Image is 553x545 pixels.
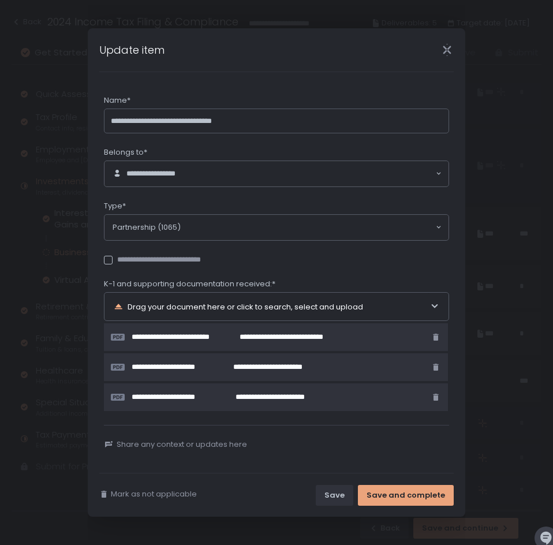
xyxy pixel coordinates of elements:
span: Partnership (1065) [113,222,181,233]
span: K-1 and supporting documentation received:* [104,279,275,289]
input: Search for option [181,222,435,233]
div: Save and complete [367,490,445,501]
span: Name* [104,95,130,106]
input: Search for option [193,168,435,180]
div: Search for option [104,161,449,186]
span: Mark as not applicable [111,489,197,499]
span: Type* [104,201,126,211]
button: Save and complete [358,485,454,506]
span: Belongs to* [104,147,147,158]
h1: Update item [99,42,165,58]
div: Close [428,43,465,57]
div: Save [324,490,345,501]
div: Search for option [104,215,449,240]
button: Mark as not applicable [99,489,197,499]
span: Share any context or updates here [117,439,247,450]
button: Save [316,485,353,506]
